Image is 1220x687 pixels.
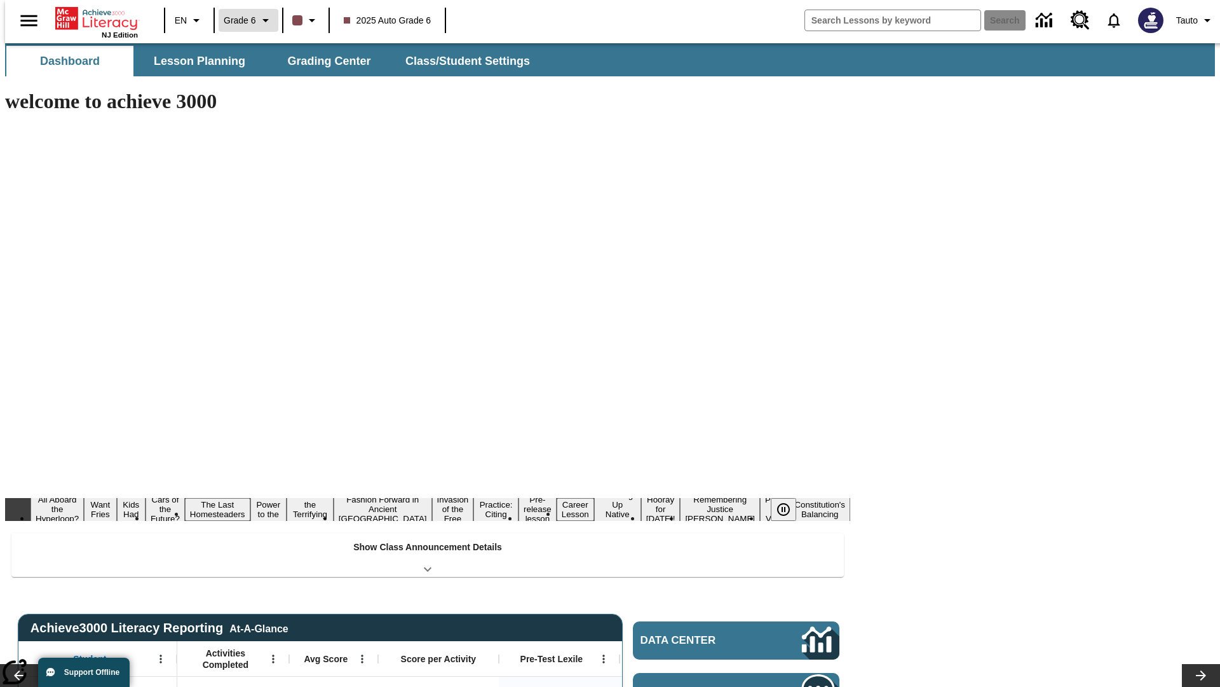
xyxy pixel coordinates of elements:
button: Open side menu [10,2,48,39]
button: Slide 6 Solar Power to the People [250,489,287,531]
span: Dashboard [40,54,100,69]
button: Slide 15 Remembering Justice O'Connor [680,493,760,525]
body: Maximum 600 characters Press Escape to exit toolbar Press Alt + F10 to reach toolbar [5,10,186,22]
p: Auto class announcement [DATE] 07:45:05 [5,10,186,22]
button: Grading Center [266,46,393,76]
span: Grade 6 [224,14,256,27]
div: Home [55,4,138,39]
span: Score per Activity [401,653,477,665]
button: Open Menu [594,649,613,669]
a: Data Center [1028,3,1063,38]
button: Slide 5 The Last Homesteaders [185,498,250,521]
button: Open Menu [264,649,283,669]
a: Resource Center, Will open in new tab [1063,3,1097,38]
button: Slide 3 Dirty Jobs Kids Had To Do [117,479,146,540]
span: Avg Score [304,653,348,665]
button: Slide 10 Mixed Practice: Citing Evidence [473,489,518,531]
button: Slide 16 Point of View [760,493,789,525]
button: Profile/Settings [1171,9,1220,32]
span: Activities Completed [184,648,268,670]
button: Slide 13 Cooking Up Native Traditions [594,489,641,531]
span: Class/Student Settings [405,54,530,69]
a: Notifications [1097,4,1130,37]
span: Grading Center [287,54,370,69]
input: search field [805,10,980,31]
button: Lesson Planning [136,46,263,76]
p: Show Class Announcement Details [353,541,502,554]
a: Home [55,6,138,31]
button: Slide 1 All Aboard the Hyperloop? [30,493,84,525]
button: Slide 14 Hooray for Constitution Day! [641,493,681,525]
h1: welcome to achieve 3000 [5,90,850,113]
span: Lesson Planning [154,54,245,69]
span: Achieve3000 Literacy Reporting [30,621,288,635]
button: Pause [771,498,796,521]
span: 2025 Auto Grade 6 [344,14,431,27]
button: Slide 12 Career Lesson [557,498,594,521]
button: Slide 17 The Constitution's Balancing Act [789,489,850,531]
button: Slide 7 Attack of the Terrifying Tomatoes [287,489,334,531]
button: Class/Student Settings [395,46,540,76]
button: Slide 9 The Invasion of the Free CD [432,483,474,535]
div: At-A-Glance [229,621,288,635]
button: Class color is dark brown. Change class color [287,9,325,32]
span: NJ Edition [102,31,138,39]
button: Grade: Grade 6, Select a grade [219,9,278,32]
button: Slide 11 Pre-release lesson [518,493,557,525]
button: Language: EN, Select a language [169,9,210,32]
span: Tauto [1176,14,1198,27]
span: EN [175,14,187,27]
span: Support Offline [64,668,119,677]
button: Slide 2 Do You Want Fries With That? [84,479,116,540]
a: Data Center [633,621,839,660]
span: Student [73,653,106,665]
span: Data Center [640,634,759,647]
div: SubNavbar [5,43,1215,76]
button: Open Menu [353,649,372,669]
span: Pre-Test Lexile [520,653,583,665]
button: Slide 4 Cars of the Future? [146,493,185,525]
div: Show Class Announcement Details [11,533,844,577]
img: Avatar [1138,8,1163,33]
div: Pause [771,498,809,521]
button: Open Menu [151,649,170,669]
button: Lesson carousel, Next [1182,664,1220,687]
button: Support Offline [38,658,130,687]
button: Slide 8 Fashion Forward in Ancient Rome [334,493,432,525]
div: SubNavbar [5,46,541,76]
button: Dashboard [6,46,133,76]
button: Select a new avatar [1130,4,1171,37]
